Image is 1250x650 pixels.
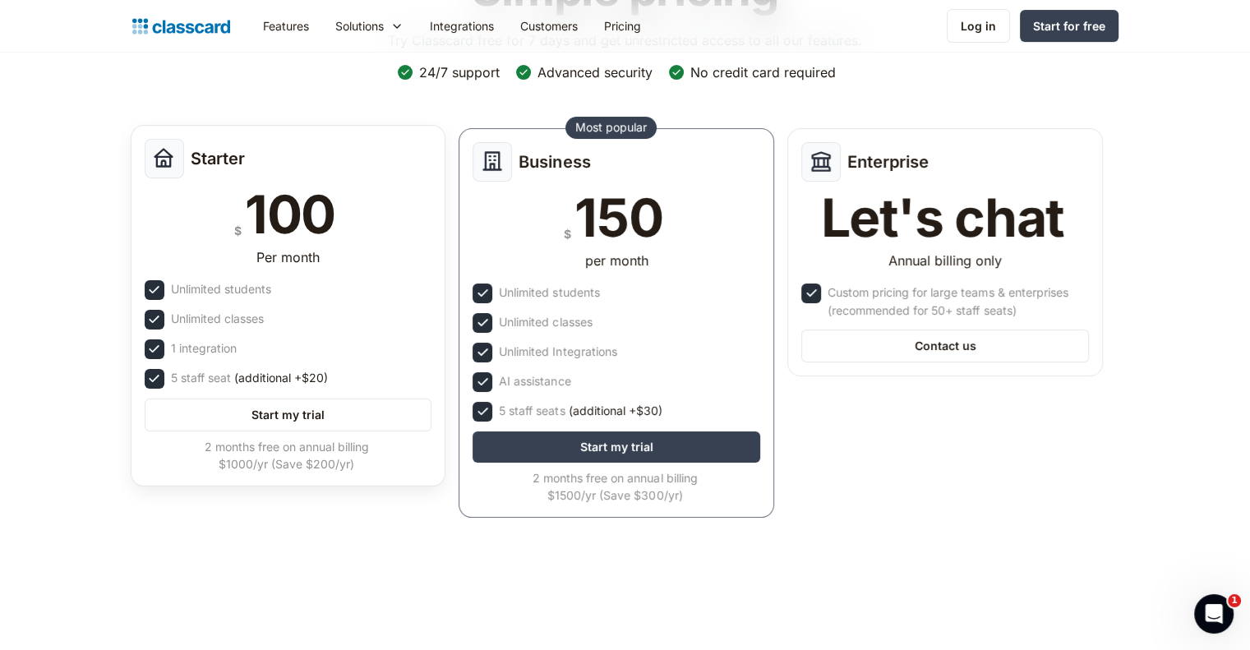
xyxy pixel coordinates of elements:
div: Most popular [575,119,647,136]
div: Unlimited classes [499,313,592,331]
a: Log in [947,9,1010,43]
div: No credit card required [690,63,836,81]
div: 5 staff seats [499,402,662,420]
div: Solutions [335,17,384,35]
div: 2 months free on annual billing $1000/yr (Save $200/yr) [145,438,429,473]
div: $ [564,224,571,244]
div: 5 staff seat [171,369,328,387]
div: Advanced security [537,63,653,81]
div: Log in [961,17,996,35]
div: Unlimited students [499,284,599,302]
div: $ [234,220,242,241]
h2: Enterprise [847,152,929,172]
a: Customers [507,7,591,44]
a: Start for free [1020,10,1119,42]
a: Start my trial [473,431,760,463]
a: Features [250,7,322,44]
div: per month [585,251,648,270]
div: 24/7 support [419,63,500,81]
h2: Business [519,152,590,172]
div: 2 months free on annual billing $1500/yr (Save $300/yr) [473,469,757,504]
a: home [132,15,230,38]
h2: Starter [191,149,245,168]
div: Per month [256,247,320,267]
div: Annual billing only [888,251,1002,270]
div: Solutions [322,7,417,44]
iframe: Intercom live chat [1194,594,1234,634]
div: 100 [245,188,335,241]
span: 1 [1228,594,1241,607]
a: Integrations [417,7,507,44]
a: Start my trial [145,399,432,431]
div: Unlimited classes [171,310,264,328]
div: Unlimited Integrations [499,343,616,361]
a: Pricing [591,7,654,44]
div: Start for free [1033,17,1105,35]
div: Unlimited students [171,280,271,298]
div: 150 [574,191,662,244]
a: Contact us [801,330,1089,362]
div: AI assistance [499,372,570,390]
div: 1 integration [171,339,237,357]
div: Let's chat [821,191,1064,244]
span: (additional +$30) [568,402,662,420]
span: (additional +$20) [234,369,328,387]
div: Custom pricing for large teams & enterprises (recommended for 50+ staff seats) [828,284,1086,320]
